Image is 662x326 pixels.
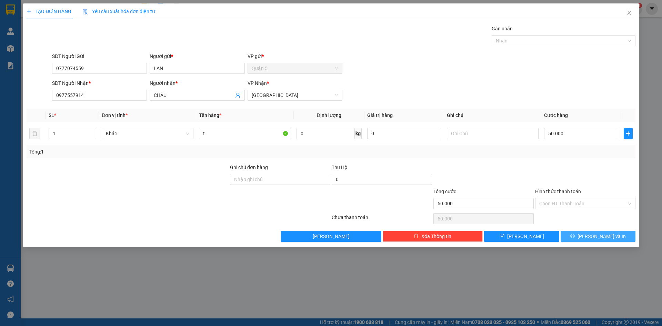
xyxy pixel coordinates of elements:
[414,234,419,239] span: delete
[313,233,350,240] span: [PERSON_NAME]
[52,79,147,87] div: SĐT Người Nhận
[248,52,342,60] div: VP gửi
[535,189,581,194] label: Hình thức thanh toán
[331,214,433,226] div: Chưa thanh toán
[106,128,189,139] span: Khác
[248,80,267,86] span: VP Nhận
[52,52,147,60] div: SĐT Người Gửi
[199,128,291,139] input: VD: Bàn, Ghế
[29,128,40,139] button: delete
[544,112,568,118] span: Cước hàng
[317,112,341,118] span: Định lượng
[624,131,632,136] span: plus
[500,234,504,239] span: save
[444,109,541,122] th: Ghi chú
[492,26,513,31] label: Gán nhãn
[624,128,633,139] button: plus
[447,128,539,139] input: Ghi Chú
[367,128,441,139] input: 0
[102,112,128,118] span: Đơn vị tính
[578,233,626,240] span: [PERSON_NAME] và In
[199,112,221,118] span: Tên hàng
[383,231,483,242] button: deleteXóa Thông tin
[150,79,244,87] div: Người nhận
[570,234,575,239] span: printer
[507,233,544,240] span: [PERSON_NAME]
[620,3,639,23] button: Close
[421,233,451,240] span: Xóa Thông tin
[367,112,393,118] span: Giá trị hàng
[332,165,348,170] span: Thu Hộ
[27,9,31,14] span: plus
[82,9,155,14] span: Yêu cầu xuất hóa đơn điện tử
[433,189,456,194] span: Tổng cước
[355,128,362,139] span: kg
[27,9,71,14] span: TẠO ĐƠN HÀNG
[49,112,54,118] span: SL
[150,52,244,60] div: Người gửi
[230,165,268,170] label: Ghi chú đơn hàng
[29,148,255,156] div: Tổng: 1
[281,231,381,242] button: [PERSON_NAME]
[230,174,330,185] input: Ghi chú đơn hàng
[252,63,338,73] span: Quận 5
[82,9,88,14] img: icon
[626,10,632,16] span: close
[484,231,559,242] button: save[PERSON_NAME]
[252,90,338,100] span: Ninh Hòa
[235,92,241,98] span: user-add
[561,231,635,242] button: printer[PERSON_NAME] và In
